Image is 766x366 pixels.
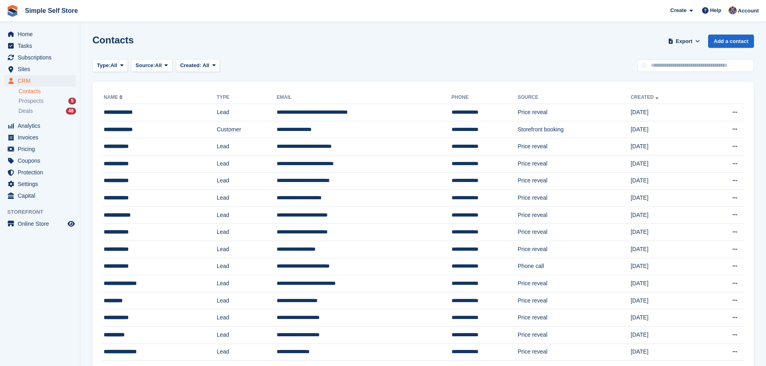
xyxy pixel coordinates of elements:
td: [DATE] [630,172,703,190]
span: Create [670,6,686,14]
span: Storefront [7,208,80,216]
a: menu [4,63,76,75]
span: Account [738,7,759,15]
td: Lead [217,104,277,121]
th: Source [518,91,630,104]
a: menu [4,143,76,155]
td: [DATE] [630,104,703,121]
td: Lead [217,344,277,361]
span: Tasks [18,40,66,51]
td: Lead [217,207,277,224]
td: Price reveal [518,155,630,172]
a: Contacts [18,88,76,95]
a: menu [4,120,76,131]
span: Invoices [18,132,66,143]
span: Help [710,6,721,14]
div: 5 [68,98,76,104]
td: [DATE] [630,224,703,241]
button: Type: All [92,59,128,72]
td: [DATE] [630,207,703,224]
img: Sharon Hughes [729,6,737,14]
span: All [203,62,209,68]
td: [DATE] [630,241,703,258]
td: [DATE] [630,190,703,207]
span: All [155,61,162,70]
td: Lead [217,190,277,207]
span: Created: [180,62,201,68]
td: Lead [217,172,277,190]
span: Sites [18,63,66,75]
th: Phone [452,91,518,104]
span: Subscriptions [18,52,66,63]
a: menu [4,75,76,86]
td: Lead [217,258,277,275]
td: Lead [217,309,277,327]
img: stora-icon-8386f47178a22dfd0bd8f6a31ec36ba5ce8667c1dd55bd0f319d3a0aa187defe.svg [6,5,18,17]
span: CRM [18,75,66,86]
button: Created: All [176,59,220,72]
td: Price reveal [518,344,630,361]
td: [DATE] [630,309,703,327]
span: Prospects [18,97,43,105]
a: menu [4,40,76,51]
td: Price reveal [518,207,630,224]
td: Price reveal [518,172,630,190]
td: Price reveal [518,224,630,241]
td: Price reveal [518,292,630,309]
td: [DATE] [630,344,703,361]
span: Protection [18,167,66,178]
a: Name [104,94,124,100]
button: Export [666,35,702,48]
td: [DATE] [630,155,703,172]
span: All [111,61,117,70]
span: Capital [18,190,66,201]
th: Email [277,91,452,104]
a: Add a contact [708,35,754,48]
span: Home [18,29,66,40]
td: Lead [217,241,277,258]
td: Lead [217,224,277,241]
a: menu [4,167,76,178]
td: [DATE] [630,138,703,155]
span: Type: [97,61,111,70]
td: Price reveal [518,326,630,344]
div: 48 [66,108,76,115]
span: Pricing [18,143,66,155]
span: Deals [18,107,33,115]
td: Lead [217,292,277,309]
td: Storefront booking [518,121,630,138]
a: menu [4,190,76,201]
td: Price reveal [518,138,630,155]
td: Price reveal [518,104,630,121]
td: [DATE] [630,121,703,138]
td: [DATE] [630,292,703,309]
td: Price reveal [518,190,630,207]
a: Preview store [66,219,76,229]
a: menu [4,178,76,190]
a: Prospects 5 [18,97,76,105]
h1: Contacts [92,35,134,45]
button: Source: All [131,59,173,72]
td: Price reveal [518,241,630,258]
td: [DATE] [630,258,703,275]
td: Lead [217,138,277,155]
span: Online Store [18,218,66,229]
td: Phone call [518,258,630,275]
span: Export [676,37,692,45]
a: menu [4,218,76,229]
td: Price reveal [518,309,630,327]
td: Lead [217,275,277,292]
span: Coupons [18,155,66,166]
span: Source: [136,61,155,70]
a: menu [4,52,76,63]
span: Analytics [18,120,66,131]
a: Deals 48 [18,107,76,115]
td: Customer [217,121,277,138]
td: Lead [217,326,277,344]
td: Lead [217,155,277,172]
a: Simple Self Store [22,4,81,17]
td: [DATE] [630,275,703,292]
td: [DATE] [630,326,703,344]
td: Price reveal [518,275,630,292]
th: Type [217,91,277,104]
